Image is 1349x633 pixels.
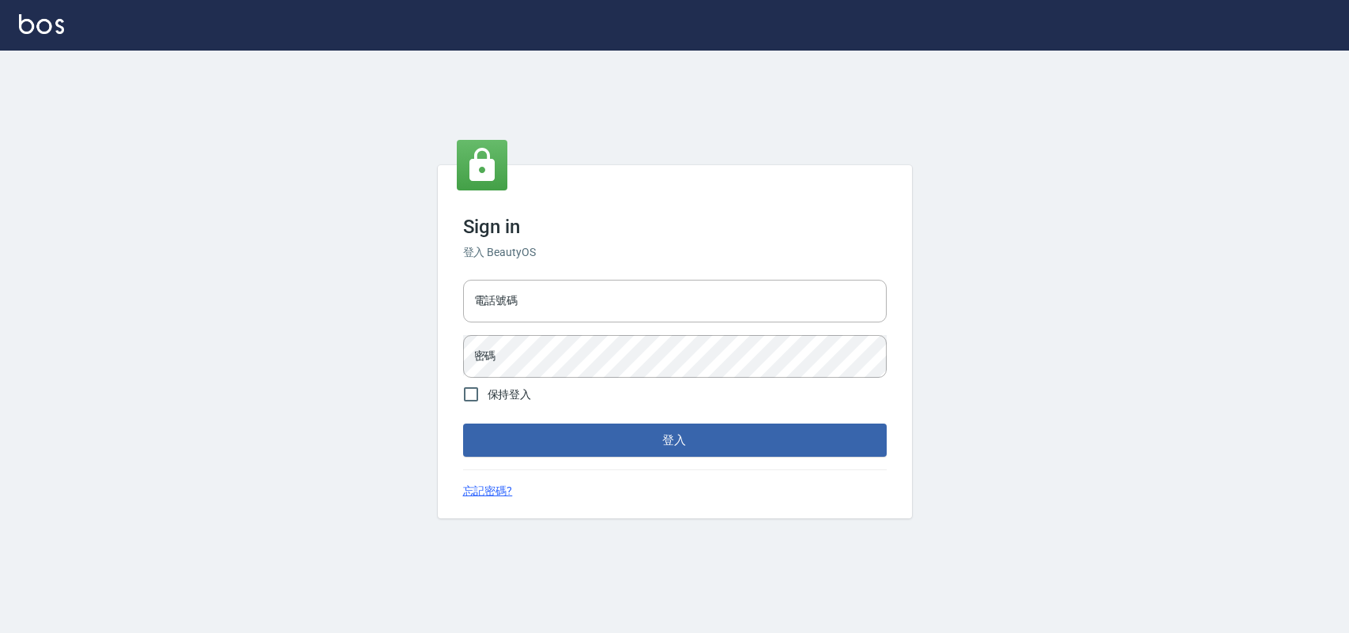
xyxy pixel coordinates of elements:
a: 忘記密碼? [463,483,513,499]
img: Logo [19,14,64,34]
h3: Sign in [463,216,887,238]
span: 保持登入 [488,386,532,403]
button: 登入 [463,424,887,457]
h6: 登入 BeautyOS [463,244,887,261]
